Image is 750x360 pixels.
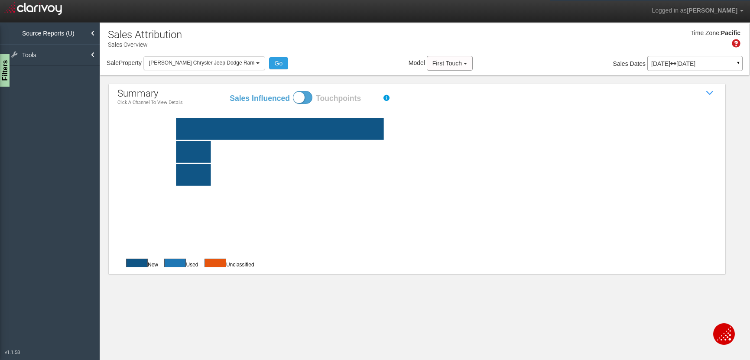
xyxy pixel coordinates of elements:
div: Pacific [721,29,740,38]
span: Sale [107,59,119,66]
p: Sales Overview [108,38,182,49]
button: First Touch [427,56,473,71]
div: Time Zone: [688,29,721,38]
button: Used [164,259,186,267]
rect: other|2|2|0 [138,164,737,186]
span: Sales [613,60,628,67]
i: Show / Hide Sales Attribution Chart [704,87,717,100]
div: Used [160,258,198,269]
p: Click a channel to view details [117,100,183,105]
div: Unclassified [200,258,254,269]
button: Go [269,57,289,69]
rect: third party auto|12|16|0 [138,118,737,140]
span: [PERSON_NAME] [687,7,737,14]
rect: social|0|1|0 [138,210,737,232]
div: New [122,258,158,269]
button: Used [205,259,226,267]
a: Logged in as[PERSON_NAME] [645,0,750,21]
span: Logged in as [652,7,686,14]
label: Touchpoints [316,93,377,104]
span: First Touch [432,60,462,67]
span: [PERSON_NAME] Chrysler Jeep Dodge Ram [149,60,254,66]
rect: organic search|0|1|0 [138,187,737,209]
a: ▼ [734,58,742,72]
h1: Sales Attribution [108,29,182,40]
rect: website tools|2|5|0 [138,141,737,163]
label: Sales Influenced [229,93,290,104]
span: Dates [630,60,646,67]
button: [PERSON_NAME] Chrysler Jeep Dodge Ram [143,56,265,70]
button: New [126,259,148,267]
p: [DATE] [DATE] [651,61,739,67]
span: summary [117,88,158,99]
